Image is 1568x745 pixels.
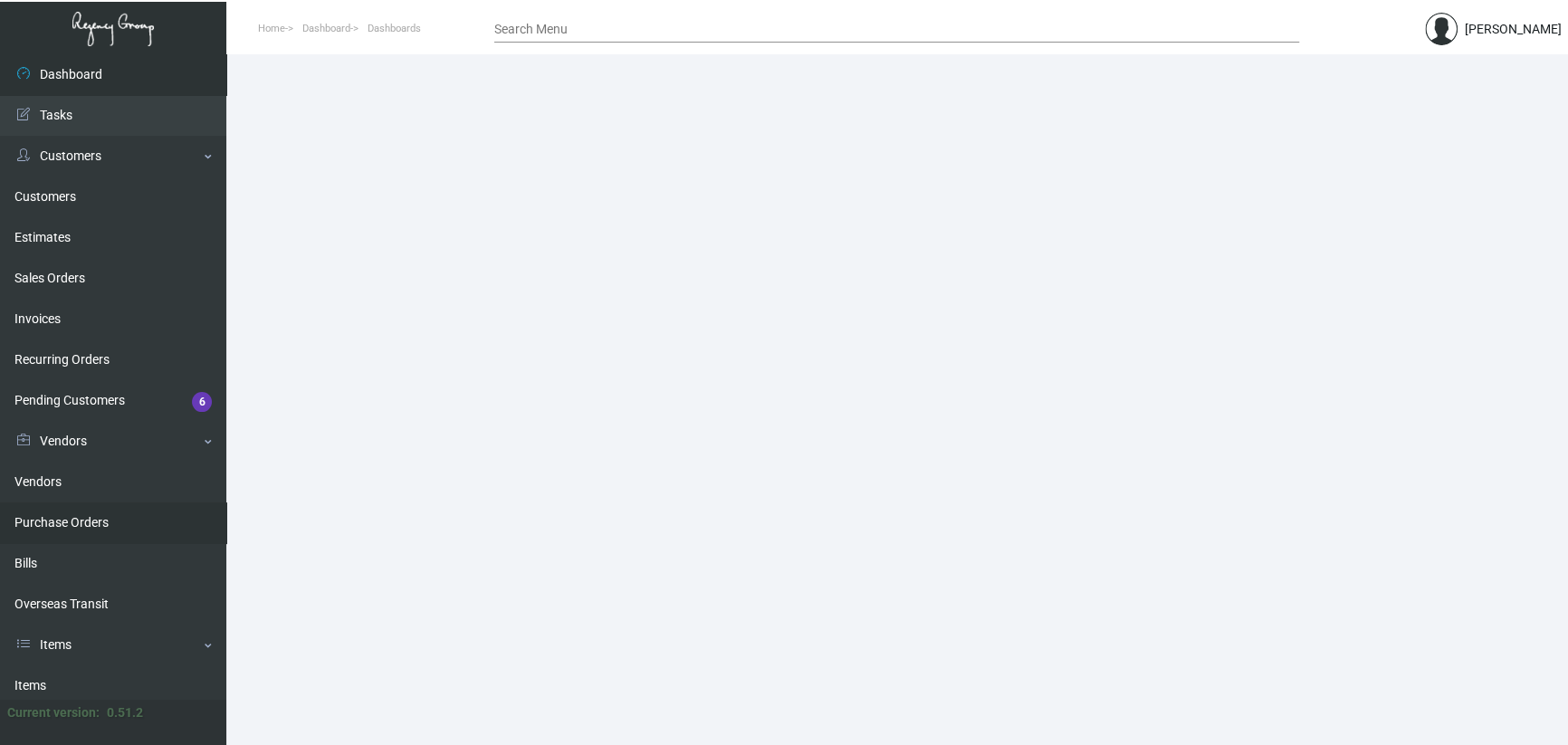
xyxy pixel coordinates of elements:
span: Home [258,23,285,34]
div: Current version: [7,703,100,722]
div: 0.51.2 [107,703,143,722]
img: admin@bootstrapmaster.com [1425,13,1458,45]
span: Dashboard [302,23,350,34]
span: Dashboards [368,23,421,34]
div: [PERSON_NAME] [1465,20,1562,39]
